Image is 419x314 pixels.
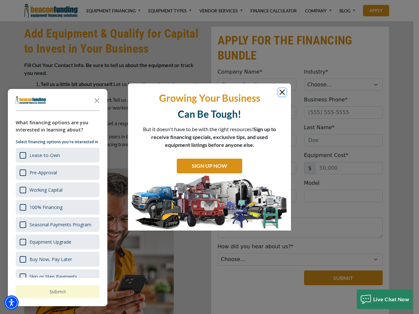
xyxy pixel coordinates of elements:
img: SIGN UP NOW [128,175,291,231]
span: Sign up to receive financing specials, exclusive tips, and used equipment listings before anyone ... [151,126,276,148]
div: 100% Financing [29,204,63,210]
div: Lease-to-Own [16,148,100,163]
p: But it doesn't have to be with the right resources! [143,125,276,149]
div: Survey [8,89,107,306]
p: Select financing options you're interested in [16,139,100,145]
div: Pre-Approval [16,165,100,180]
a: SIGN UP NOW [177,159,242,173]
div: Seasonal Payments Program [29,221,91,228]
button: Close the survey [90,94,103,107]
div: Working Capital [16,183,100,197]
div: 100% Financing [16,200,100,215]
div: Lease-to-Own [29,152,60,158]
span: Live Chat Now [373,296,410,302]
div: Skip or Step Payments [16,269,100,284]
p: Can Be Tough! [133,108,286,120]
div: Buy Now, Pay Later [29,256,72,262]
div: Accessibility Menu [4,295,19,310]
button: Close [278,88,286,96]
div: What financing options are you interested in learning about? [16,119,100,133]
div: Buy Now, Pay Later [16,252,100,267]
img: Company logo [16,96,46,104]
button: Live Chat Now [357,289,413,309]
div: Equipment Upgrade [29,239,71,245]
p: Growing Your Business [133,92,286,104]
div: Pre-Approval [29,169,57,176]
div: Seasonal Payments Program [16,217,100,232]
div: Skip or Step Payments [29,273,77,280]
div: Equipment Upgrade [16,235,100,249]
div: Working Capital [29,187,63,193]
button: Submit [16,285,100,298]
